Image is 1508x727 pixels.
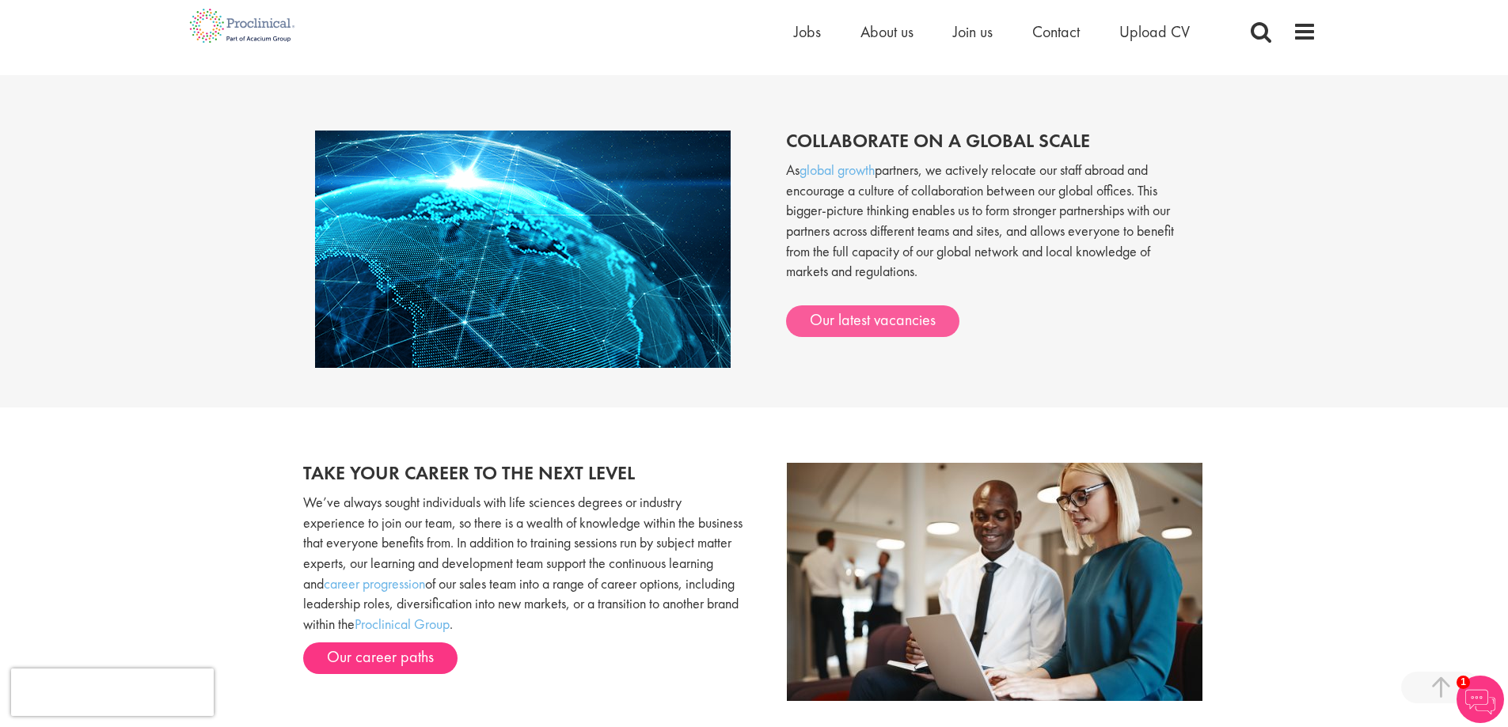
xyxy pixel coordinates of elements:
h2: Collaborate on a global scale [786,131,1194,151]
p: We’ve always sought individuals with life sciences degrees or industry experience to join our tea... [303,492,743,634]
p: As partners, we actively relocate our staff abroad and encourage a culture of collaboration betwe... [786,160,1194,297]
a: Join us [953,21,993,42]
a: Jobs [794,21,821,42]
a: Upload CV [1119,21,1190,42]
h2: Take your career to the next level [303,463,743,483]
a: Contact [1032,21,1080,42]
a: Our career paths [303,642,458,674]
a: Proclinical Group [355,615,450,633]
a: career progression [324,574,425,593]
a: About us [860,21,914,42]
a: global growth [800,161,875,179]
span: 1 [1457,676,1470,689]
img: Chatbot [1457,676,1504,723]
a: Our latest vacancies [786,305,959,337]
iframe: reCAPTCHA [11,668,214,716]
